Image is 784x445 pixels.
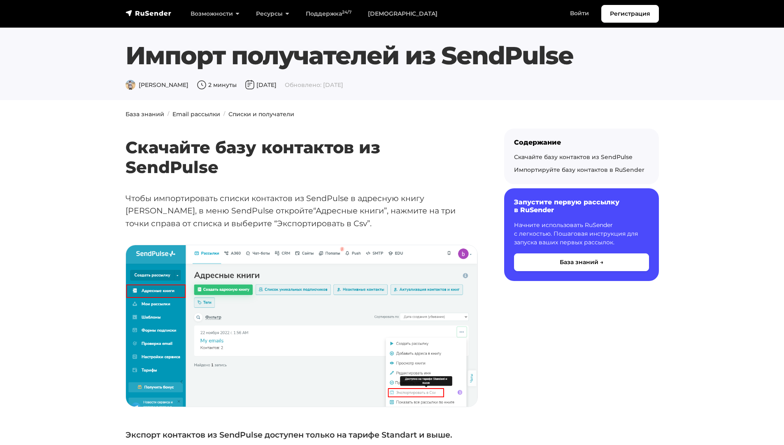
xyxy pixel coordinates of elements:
img: Время чтения [197,80,207,90]
a: Email рассылки [172,110,220,118]
sup: 24/7 [342,9,351,15]
span: [PERSON_NAME] [126,81,188,89]
span: 2 минуты [197,81,237,89]
p: Чтобы импортировать списки контактов из SendPulse в адресную книгу [PERSON_NAME], в меню SendPuls... [126,192,478,230]
nav: breadcrumb [121,110,664,119]
p: Начните использовать RuSender с легкостью. Пошаговая инструкция для запуска ваших первых рассылок. [514,221,649,247]
img: Дата публикации [245,80,255,90]
h2: Скачайте базу контактов из SendPulse [126,113,478,177]
img: RuSender [126,9,172,17]
a: Поддержка24/7 [298,5,360,22]
a: Импортируйте базу контактов в RuSender [514,166,644,173]
a: Списки и получатели [228,110,294,118]
a: База знаний [126,110,164,118]
a: Возможности [182,5,248,22]
div: Содержание [514,138,649,146]
a: Запустите первую рассылку в RuSender Начните использовать RuSender с легкостью. Пошаговая инструк... [504,188,659,281]
a: Скачайте базу контактов из SendPulse [514,153,633,161]
a: Войти [562,5,597,22]
h6: Запустите первую рассылку в RuSender [514,198,649,214]
span: Обновлено: [DATE] [285,81,343,89]
a: [DEMOGRAPHIC_DATA] [360,5,446,22]
h1: Импорт получателей из SendPulse [126,41,659,70]
button: База знаний → [514,253,649,271]
strong: Экспорт контактов из SendPulse доступен только на тарифе Standart и выше. [126,430,452,440]
a: Регистрация [601,5,659,23]
span: [DATE] [245,81,277,89]
a: Ресурсы [248,5,298,22]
